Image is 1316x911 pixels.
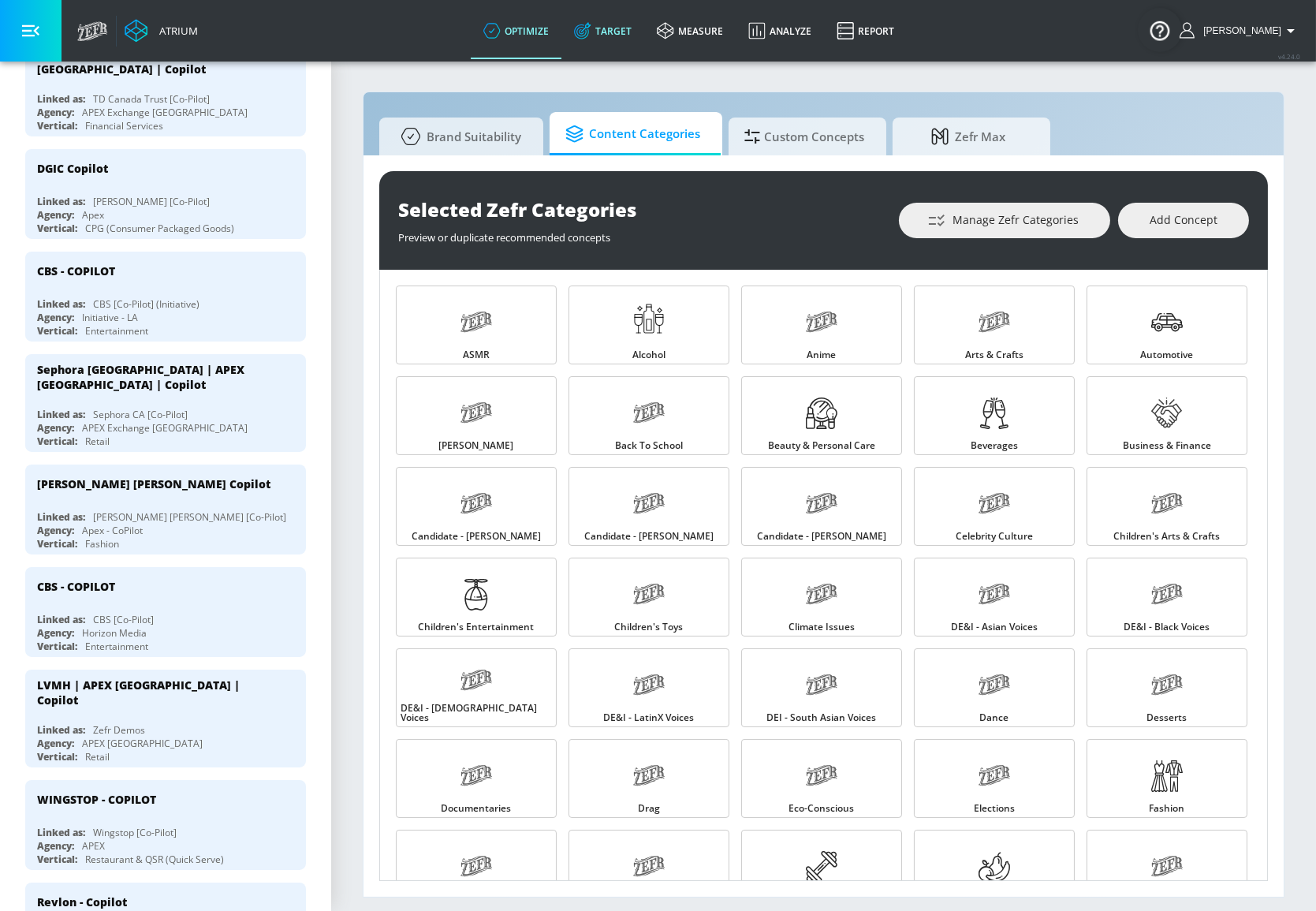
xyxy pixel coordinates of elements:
span: Back to School [615,441,683,450]
div: Zefr Demos [93,723,145,737]
div: Linked as: [37,723,85,737]
div: Preview or duplicate recommended concepts [398,222,883,245]
div: CBS - COPILOT [37,579,115,594]
div: WINGSTOP - COPILOTLinked as:Wingstop [Co-Pilot]Agency:APEXVertical:Restaurant & QSR (Quick Serve) [25,780,306,870]
div: Agency: [37,208,74,222]
div: Revlon - Copilot [37,894,127,909]
div: Vertical: [37,640,77,653]
div: Initiative - LA [82,311,138,324]
a: Business & Finance [1087,376,1247,455]
button: Open Resource Center [1138,8,1182,52]
div: [PERSON_NAME] [PERSON_NAME] Copilot [37,476,270,491]
a: DE&I - LatinX Voices [569,648,729,727]
div: DGIC CopilotLinked as:[PERSON_NAME] [Co-Pilot]Agency:ApexVertical:CPG (Consumer Packaged Goods) [25,149,306,239]
span: Beverages [971,441,1018,450]
a: Children's Toys [569,558,729,637]
div: [PERSON_NAME] [Co-Pilot] [93,195,210,208]
span: Manage Zefr Categories [930,211,1079,230]
button: [PERSON_NAME] [1180,21,1300,40]
div: Vertical: [37,853,77,866]
a: DEI - South Asian Voices [741,648,902,727]
a: DE&I - Asian Voices [914,558,1075,637]
button: Manage Zefr Categories [899,203,1110,238]
div: Linked as: [37,195,85,208]
div: Vertical: [37,222,77,235]
div: TD Canada Trust | APEX [GEOGRAPHIC_DATA] | CopilotLinked as:TD Canada Trust [Co-Pilot]Agency:APEX... [25,39,306,136]
span: Custom Concepts [744,118,864,155]
div: [PERSON_NAME] [PERSON_NAME] CopilotLinked as:[PERSON_NAME] [PERSON_NAME] [Co-Pilot]Agency:Apex - ... [25,465,306,554]
span: [PERSON_NAME] [439,441,514,450]
a: optimize [471,2,561,59]
div: LVMH | APEX [GEOGRAPHIC_DATA] | CopilotLinked as:Zefr DemosAgency:APEX [GEOGRAPHIC_DATA]Vertical:... [25,670,306,767]
span: Elections [974,804,1015,813]
div: WINGSTOP - COPILOT [37,792,156,807]
span: DE&I - LatinX Voices [604,713,695,722]
a: Drag [569,739,729,818]
div: CBS - COPILOTLinked as:CBS [Co-Pilot] (Initiative)Agency:Initiative - LAVertical:Entertainment [25,252,306,342]
span: Children's Toys [615,622,684,632]
div: Agency: [37,839,74,853]
a: Eco-Conscious [741,739,902,818]
span: Beauty & Personal Care [768,441,875,450]
span: Business & Finance [1123,441,1211,450]
a: [PERSON_NAME] [396,376,557,455]
div: Selected Zefr Categories [398,196,883,222]
div: Retail [85,435,110,448]
a: Candidate - [PERSON_NAME] [741,467,902,546]
a: Atrium [125,19,198,43]
div: CBS - COPILOT [37,263,115,278]
span: Arts & Crafts [965,350,1023,360]
div: CBS - COPILOTLinked as:CBS [Co-Pilot]Agency:Horizon MediaVertical:Entertainment [25,567,306,657]
a: DE&I - [DEMOGRAPHIC_DATA] Voices [396,648,557,727]
div: Linked as: [37,408,85,421]
span: login as: justin.nim@zefr.com [1197,25,1281,36]
div: TD Canada Trust [Co-Pilot] [93,92,210,106]
div: Wingstop [Co-Pilot] [93,826,177,839]
div: Horizon Media [82,626,147,640]
div: Linked as: [37,510,85,524]
div: CBS [Co-Pilot] (Initiative) [93,297,199,311]
a: Dance [914,648,1075,727]
div: [PERSON_NAME] [PERSON_NAME] [Co-Pilot] [93,510,286,524]
a: Beauty & Personal Care [741,376,902,455]
span: Celebrity Culture [956,532,1033,541]
a: Climate Issues [741,558,902,637]
div: Linked as: [37,826,85,839]
div: Linked as: [37,92,85,106]
a: Anime [741,286,902,364]
div: Restaurant & QSR (Quick Serve) [85,853,224,866]
div: Entertainment [85,640,148,653]
a: Beverages [914,376,1075,455]
span: Eco-Conscious [789,804,855,813]
div: Agency: [37,626,74,640]
a: Automotive [1087,286,1247,364]
a: Candidate - [PERSON_NAME] [396,467,557,546]
a: Children's Arts & Crafts [1087,467,1247,546]
div: Sephora [GEOGRAPHIC_DATA] | APEX [GEOGRAPHIC_DATA] | CopilotLinked as:Sephora CA [Co-Pilot]Agency... [25,354,306,452]
div: DGIC Copilot [37,161,108,176]
span: Drag [638,804,660,813]
div: APEX Exchange [GEOGRAPHIC_DATA] [82,421,248,435]
span: Candidate - [PERSON_NAME] [412,532,541,541]
div: Agency: [37,524,74,537]
a: Fashion [1087,739,1247,818]
div: Agency: [37,421,74,435]
span: DE&I - [DEMOGRAPHIC_DATA] Voices [401,704,552,722]
a: Alcohol [569,286,729,364]
span: Automotive [1141,350,1194,360]
a: DE&I - Black Voices [1087,558,1247,637]
div: Financial Services [85,119,163,133]
div: Agency: [37,106,74,119]
span: Brand Suitability [395,118,521,155]
span: Alcohol [632,350,665,360]
div: LVMH | APEX [GEOGRAPHIC_DATA] | Copilot [37,678,280,708]
span: Desserts [1147,713,1187,722]
span: Children's Entertainment [419,622,535,632]
span: Add Concept [1150,211,1217,230]
div: Apex [82,208,104,222]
